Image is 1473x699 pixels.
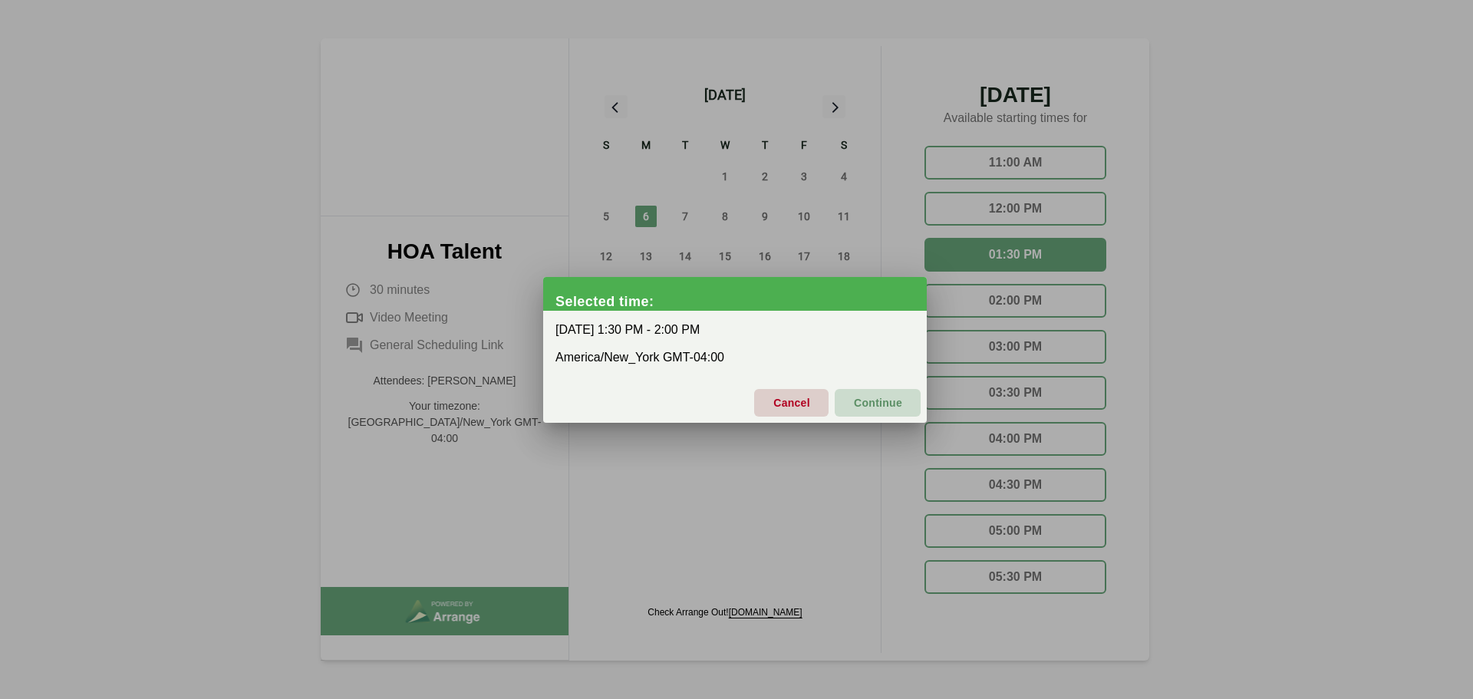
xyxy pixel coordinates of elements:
div: Selected time: [555,294,927,309]
span: Continue [853,387,902,419]
div: [DATE] 1:30 PM - 2:00 PM America/New_York GMT-04:00 [543,311,927,377]
button: Continue [835,389,921,417]
button: Cancel [754,389,829,417]
span: Cancel [773,387,810,419]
